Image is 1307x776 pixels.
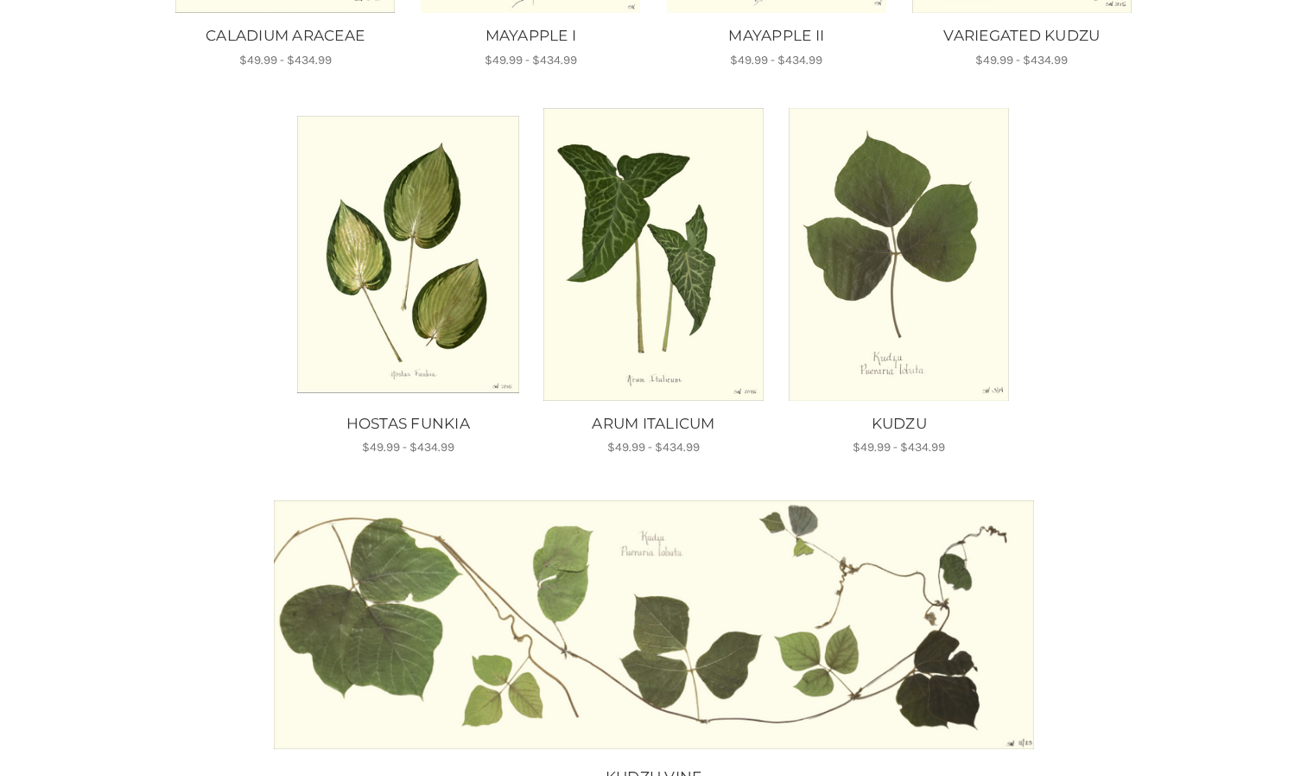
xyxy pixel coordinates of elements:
a: HOSTAS FUNKIA, Price range from $49.99 to $434.99 [297,108,519,401]
img: Unframed [297,116,519,394]
span: $49.99 - $434.99 [485,53,577,67]
a: ARUM ITALICUM, Price range from $49.99 to $434.99 [540,413,767,436]
a: ARUM ITALICUM, Price range from $49.99 to $434.99 [542,108,765,401]
a: VARIEGATED KUDZU, Price range from $49.99 to $434.99 [908,25,1135,48]
img: Unframed [274,500,1034,749]
a: KUDZU, Price range from $49.99 to $434.99 [788,108,1010,401]
a: KUDZU, Price range from $49.99 to $434.99 [785,413,1012,436]
img: Unframed [542,108,765,401]
a: MAYAPPLE II, Price range from $49.99 to $434.99 [663,25,890,48]
a: HOSTAS FUNKIA, Price range from $49.99 to $434.99 [295,413,522,436]
a: KUDZU VINE, Price range from $103.99 to $364.99 [174,495,1133,754]
img: Unframed [788,108,1010,401]
a: MAYAPPLE I, Price range from $49.99 to $434.99 [417,25,644,48]
span: $49.99 - $434.99 [607,440,700,455]
span: $49.99 - $434.99 [362,440,454,455]
span: $49.99 - $434.99 [239,53,332,67]
span: $49.99 - $434.99 [975,53,1068,67]
a: CALADIUM ARACEAE, Price range from $49.99 to $434.99 [172,25,399,48]
span: $49.99 - $434.99 [853,440,945,455]
span: $49.99 - $434.99 [730,53,822,67]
